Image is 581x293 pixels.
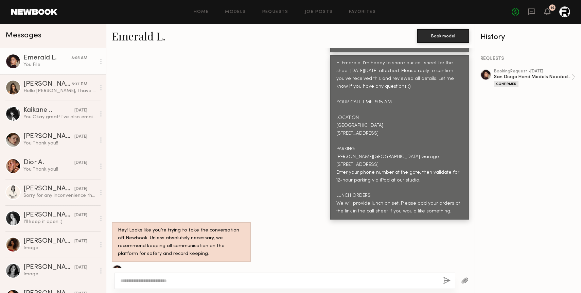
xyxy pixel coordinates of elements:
[262,10,288,14] a: Requests
[480,56,576,61] div: REQUESTS
[74,107,87,114] div: [DATE]
[480,33,576,41] div: History
[23,186,74,192] div: [PERSON_NAME]
[23,238,74,245] div: [PERSON_NAME]
[194,10,209,14] a: Home
[23,212,74,219] div: [PERSON_NAME]
[494,69,571,74] div: booking Request • [DATE]
[23,159,74,166] div: Dior A.
[23,245,96,251] div: Image
[5,32,41,39] span: Messages
[417,29,469,43] button: Book model
[336,59,463,216] div: Hi Emerald! I'm happy to share our call sheet for the shoot [DATE][DATE] attached. Please reply t...
[23,219,96,225] div: I’ll keep it open :)
[23,62,96,68] div: You: File
[23,81,72,88] div: [PERSON_NAME]
[74,134,87,140] div: [DATE]
[74,238,87,245] div: [DATE]
[23,88,96,94] div: Hello [PERSON_NAME], I have accepted offer. Please reply [PERSON_NAME] Thanks
[72,81,87,88] div: 5:37 PM
[23,271,96,277] div: Image
[74,186,87,192] div: [DATE]
[23,264,74,271] div: [PERSON_NAME]
[74,160,87,166] div: [DATE]
[417,33,469,38] a: Book model
[23,140,96,146] div: You: Thank you!!
[23,166,96,173] div: You: Thank you!!
[349,10,376,14] a: Favorites
[23,114,96,120] div: You: Okay great! I've also emailed them to see what next steps are and will let you know as well!
[118,227,245,258] div: Hey! Looks like you’re trying to take the conversation off Newbook. Unless absolutely necessary, ...
[305,10,333,14] a: Job Posts
[112,29,165,43] a: Emerald L.
[23,107,74,114] div: Kaikane ..
[74,264,87,271] div: [DATE]
[23,55,71,62] div: Emerald L.
[494,69,576,87] a: bookingRequest •[DATE]San Diego Hand Models Needed (9/16)Confirmed
[225,10,246,14] a: Models
[74,212,87,219] div: [DATE]
[23,192,96,199] div: Sorry for any inconvenience this may cause
[23,133,74,140] div: [PERSON_NAME]
[550,6,554,10] div: 16
[494,74,571,80] div: San Diego Hand Models Needed (9/16)
[71,55,87,62] div: 8:05 AM
[494,81,518,87] div: Confirmed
